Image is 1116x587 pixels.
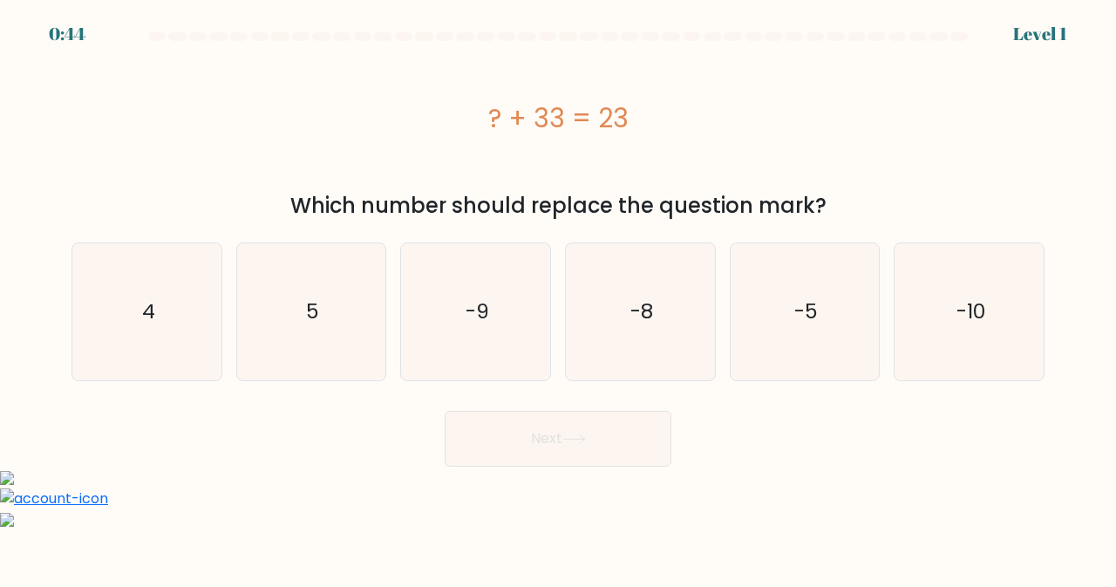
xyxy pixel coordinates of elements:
[306,297,319,326] text: 5
[49,21,85,47] div: 0:44
[71,99,1045,138] div: ? + 33 = 23
[630,297,653,326] text: -8
[445,411,671,467] button: Next
[82,190,1034,222] div: Which number should replace the question mark?
[1013,21,1067,47] div: Level 1
[794,297,818,326] text: -5
[141,297,154,326] text: 4
[466,297,489,326] text: -9
[956,297,985,326] text: -10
